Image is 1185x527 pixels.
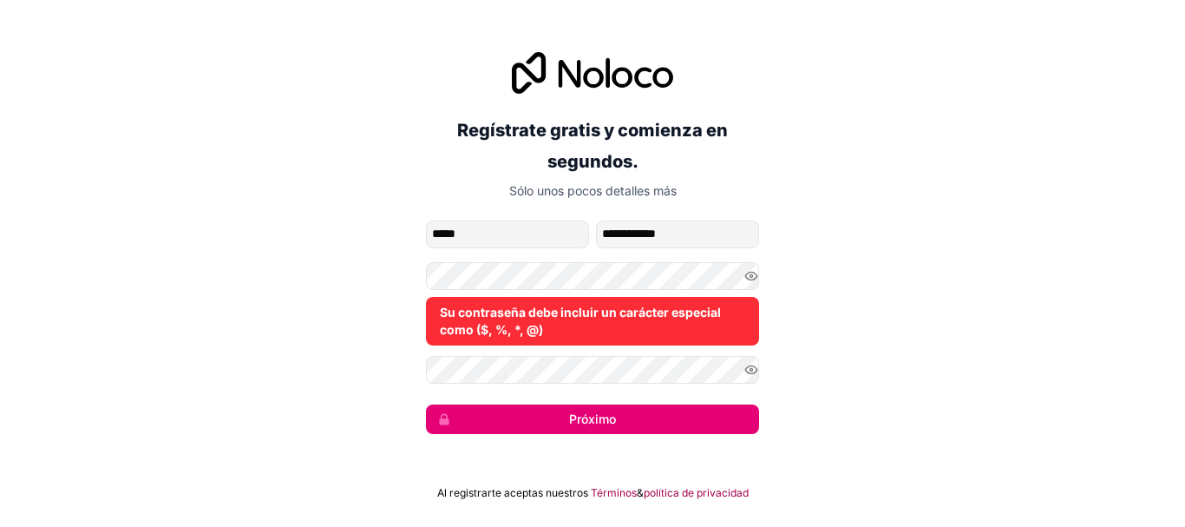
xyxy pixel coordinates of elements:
input: Confirmar Contraseña [426,356,759,384]
input: apellido [596,221,759,248]
font: Regístrate gratis y comienza en segundos. [457,120,728,172]
a: Términos [591,486,637,500]
button: Próximo [426,405,759,434]
input: Contraseña [426,262,759,290]
font: política de privacidad [644,486,749,499]
a: política de privacidad [644,486,749,500]
font: Términos [591,486,637,499]
font: Sólo unos pocos detalles más [509,183,677,198]
font: & [637,486,644,499]
font: Su contraseña debe incluir un carácter especial como ($, %, *, @) [440,305,721,337]
font: Al registrarte aceptas nuestros [437,486,588,499]
input: nombre de pila [426,221,589,248]
font: Próximo [569,412,616,426]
